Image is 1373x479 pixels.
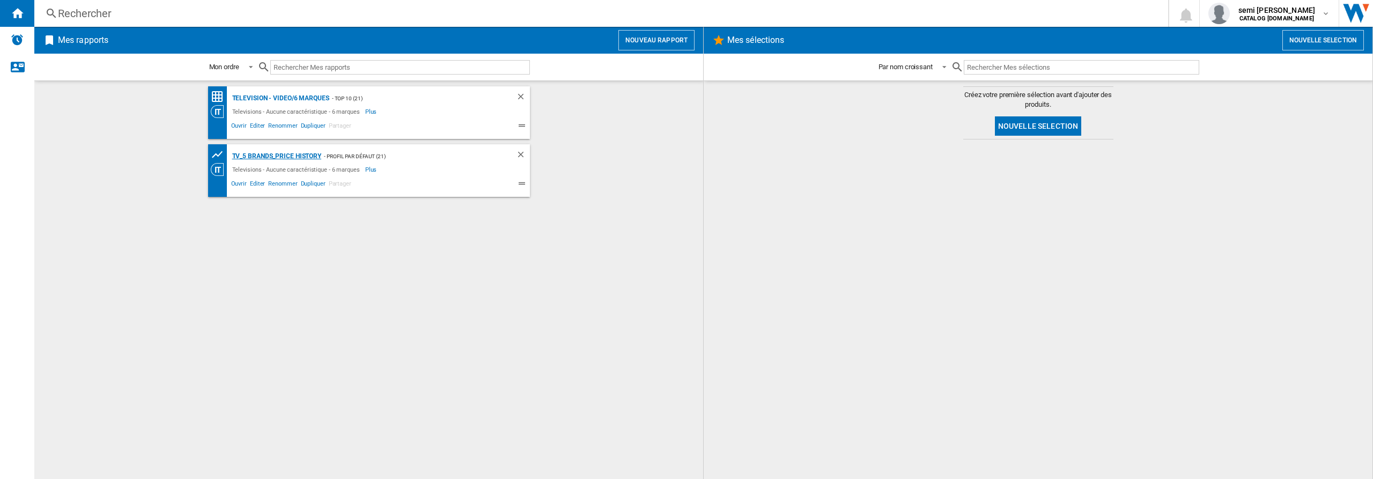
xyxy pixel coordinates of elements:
[964,60,1199,75] input: Rechercher Mes sélections
[516,150,530,163] div: Supprimer
[230,121,248,134] span: Ouvrir
[1208,3,1230,24] img: profile.jpg
[211,105,230,118] div: Vision Catégorie
[618,30,695,50] button: Nouveau rapport
[230,92,329,105] div: Television - video/6 marques
[211,163,230,176] div: Vision Catégorie
[11,33,24,46] img: alerts-logo.svg
[267,121,299,134] span: Renommer
[327,121,353,134] span: Partager
[327,179,353,191] span: Partager
[209,63,239,71] div: Mon ordre
[230,163,365,176] div: Televisions - Aucune caractéristique - 6 marques
[230,150,322,163] div: TV_5 Brands_Price History
[248,121,267,134] span: Editer
[230,105,365,118] div: Televisions - Aucune caractéristique - 6 marques
[365,105,379,118] span: Plus
[1282,30,1364,50] button: Nouvelle selection
[1239,15,1314,22] b: CATALOG [DOMAIN_NAME]
[56,30,110,50] h2: Mes rapports
[299,179,327,191] span: Dupliquer
[267,179,299,191] span: Renommer
[270,60,530,75] input: Rechercher Mes rapports
[321,150,494,163] div: - Profil par défaut (21)
[211,90,230,104] div: Matrice des prix
[1238,5,1316,16] span: semi [PERSON_NAME]
[211,148,230,161] div: Tableau des prix des produits
[995,116,1082,136] button: Nouvelle selection
[365,163,379,176] span: Plus
[58,6,1140,21] div: Rechercher
[879,63,933,71] div: Par nom croissant
[329,92,494,105] div: - Top 10 (21)
[963,90,1113,109] span: Créez votre première sélection avant d'ajouter des produits.
[299,121,327,134] span: Dupliquer
[516,92,530,105] div: Supprimer
[248,179,267,191] span: Editer
[725,30,786,50] h2: Mes sélections
[230,179,248,191] span: Ouvrir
